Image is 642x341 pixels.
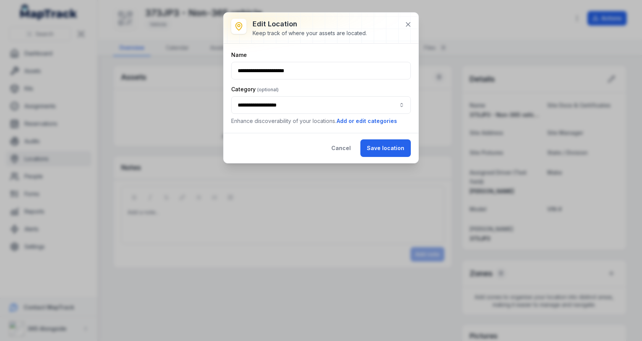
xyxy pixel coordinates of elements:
[231,117,411,125] p: Enhance discoverability of your locations.
[325,139,357,157] button: Cancel
[360,139,411,157] button: Save location
[253,29,367,37] div: Keep track of where your assets are located.
[231,51,247,59] label: Name
[253,19,367,29] h3: Edit location
[336,117,397,125] button: Add or edit categories
[231,86,279,93] label: Category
